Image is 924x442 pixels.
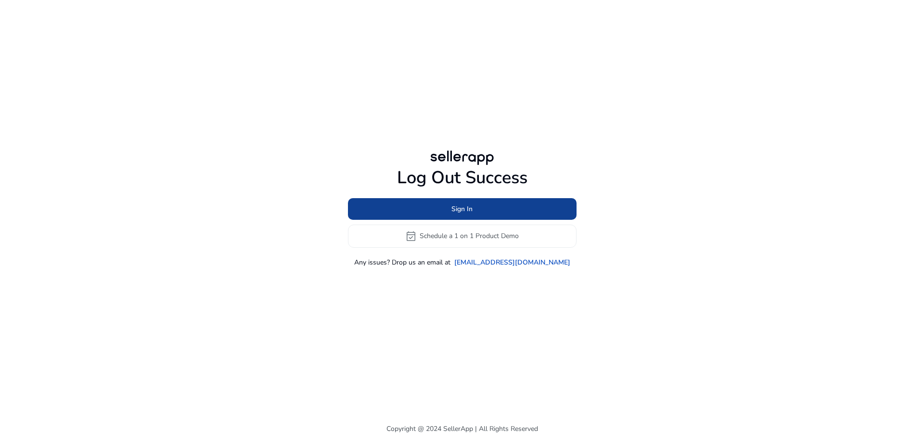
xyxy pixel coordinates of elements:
span: event_available [405,230,417,242]
p: Any issues? Drop us an email at [354,257,450,267]
a: [EMAIL_ADDRESS][DOMAIN_NAME] [454,257,570,267]
button: event_availableSchedule a 1 on 1 Product Demo [348,225,577,248]
span: Sign In [451,204,473,214]
h1: Log Out Success [348,167,577,188]
button: Sign In [348,198,577,220]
